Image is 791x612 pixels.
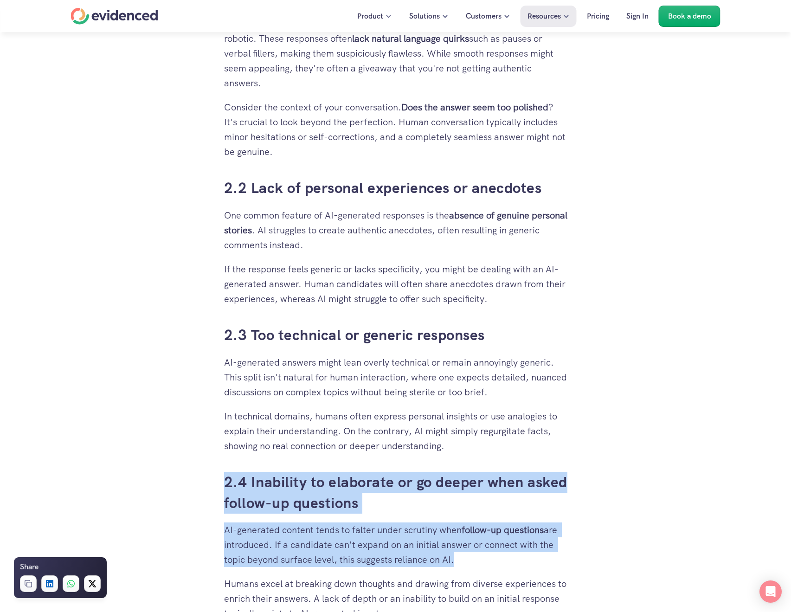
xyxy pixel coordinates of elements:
[224,262,567,306] p: If the response feels generic or lacks specificity, you might be dealing with an AI-generated ans...
[580,6,616,27] a: Pricing
[224,325,485,345] a: 2.3 Too technical or generic responses
[626,10,649,22] p: Sign In
[224,522,567,567] p: AI-generated content tends to falter under scrutiny when are introduced. If a candidate can't exp...
[466,10,502,22] p: Customers
[409,10,440,22] p: Solutions
[71,8,158,25] a: Home
[401,101,548,113] strong: Does the answer seem too polished
[527,10,561,22] p: Resources
[224,178,542,198] a: 2.2 Lack of personal experiences or anecdotes
[659,6,720,27] a: Book a demo
[759,580,782,603] div: Open Intercom Messenger
[20,561,39,573] h6: Share
[224,208,567,252] p: One common feature of AI-generated responses is the . AI struggles to create authentic anecdotes,...
[224,209,570,236] strong: absence of genuine personal stories
[224,355,567,399] p: AI-generated answers might lean overly technical or remain annoyingly generic. This split isn't n...
[224,472,572,513] a: 2.4 Inability to elaborate or go deeper when asked follow-up questions
[462,524,544,536] strong: follow-up questions
[668,10,711,22] p: Book a demo
[224,100,567,159] p: Consider the context of your conversation. ? It's crucial to look beyond the perfection. Human co...
[619,6,656,27] a: Sign In
[357,10,383,22] p: Product
[224,409,567,453] p: In technical domains, humans often express personal insights or use analogies to explain their un...
[587,10,609,22] p: Pricing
